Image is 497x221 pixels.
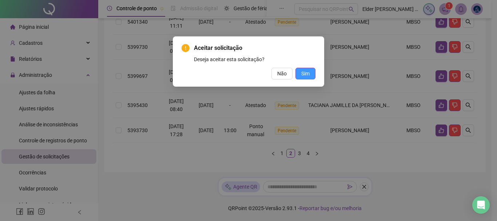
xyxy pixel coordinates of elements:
button: Sim [295,68,315,79]
span: exclamation-circle [182,44,190,52]
div: Open Intercom Messenger [472,196,490,214]
span: Aceitar solicitação [194,44,315,52]
button: Não [271,68,293,79]
span: Não [277,70,287,78]
div: Deseja aceitar esta solicitação? [194,55,315,63]
span: Sim [301,70,310,78]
